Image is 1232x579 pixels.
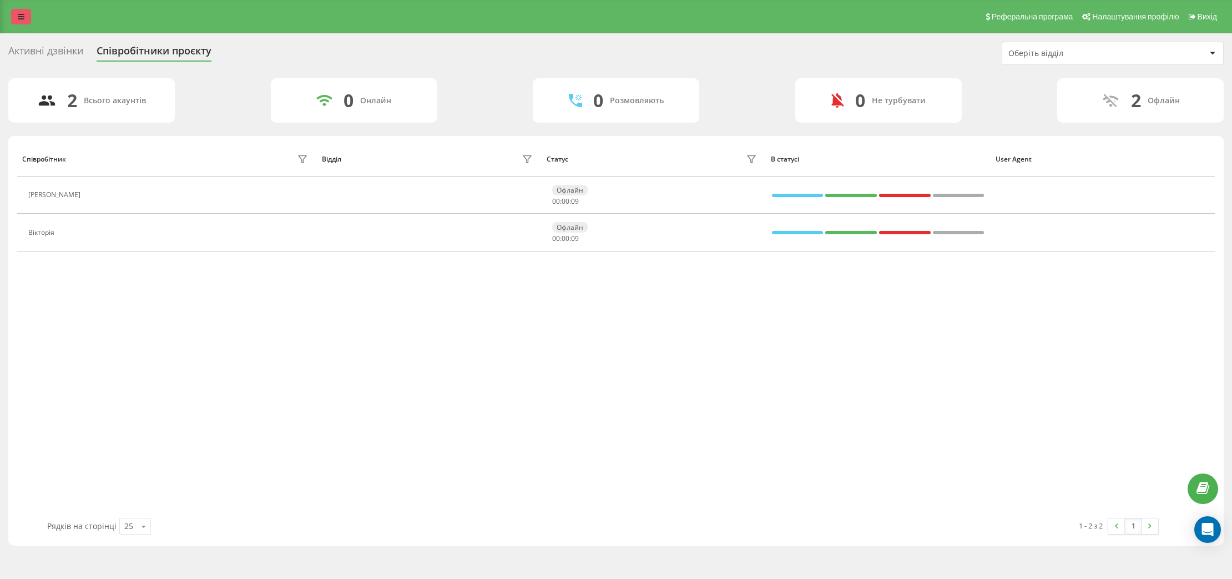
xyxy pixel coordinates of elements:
div: 1 - 2 з 2 [1079,520,1103,531]
span: Вихід [1198,12,1217,21]
div: 25 [124,521,133,532]
div: Open Intercom Messenger [1194,516,1221,543]
div: Онлайн [360,96,391,105]
div: [PERSON_NAME] [28,191,83,199]
span: Реферальна програма [992,12,1073,21]
div: Офлайн [1148,96,1180,105]
div: Оберіть відділ [1008,49,1141,58]
span: Рядків на сторінці [47,521,117,531]
div: 2 [67,90,77,111]
span: Налаштування профілю [1092,12,1179,21]
span: 00 [552,234,560,243]
div: Статус [547,155,568,163]
div: : : [552,198,579,205]
div: Розмовляють [610,96,664,105]
div: Вікторія [28,229,57,236]
div: Всього акаунтів [84,96,146,105]
div: Активні дзвінки [8,45,83,62]
div: : : [552,235,579,243]
span: 00 [562,234,569,243]
span: 00 [552,197,560,206]
span: 09 [571,234,579,243]
div: 0 [593,90,603,111]
div: 0 [344,90,354,111]
a: 1 [1125,518,1142,534]
span: 00 [562,197,569,206]
div: Співробітник [22,155,66,163]
div: 0 [855,90,865,111]
div: Не турбувати [872,96,926,105]
div: User Agent [996,155,1210,163]
div: Відділ [322,155,341,163]
div: Співробітники проєкту [97,45,211,62]
div: В статусі [771,155,985,163]
span: 09 [571,197,579,206]
div: 2 [1131,90,1141,111]
div: Офлайн [552,222,588,233]
div: Офлайн [552,185,588,195]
